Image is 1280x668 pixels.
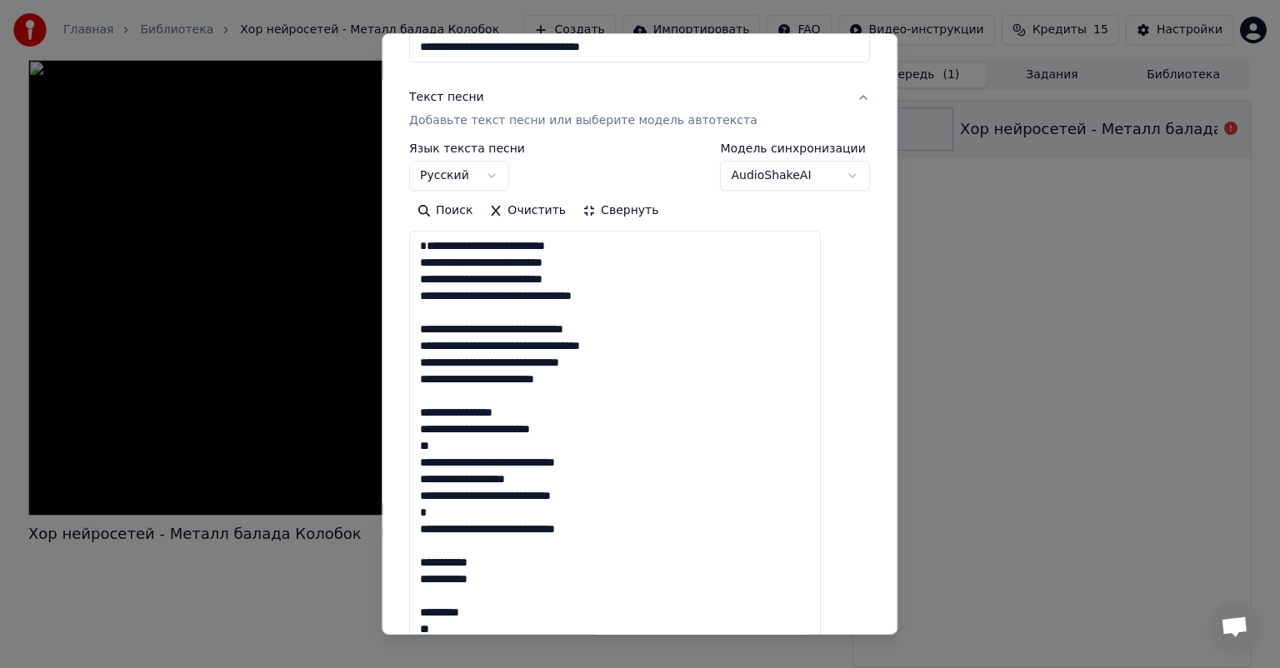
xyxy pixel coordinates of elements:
div: Текст песни [409,89,484,106]
button: Очистить [482,197,575,224]
p: Добавьте текст песни или выберите модель автотекста [409,112,757,129]
button: Свернуть [574,197,667,224]
label: Язык текста песни [409,142,525,154]
button: Поиск [409,197,481,224]
label: Модель синхронизации [721,142,871,154]
button: Текст песниДобавьте текст песни или выберите модель автотекста [409,76,870,142]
